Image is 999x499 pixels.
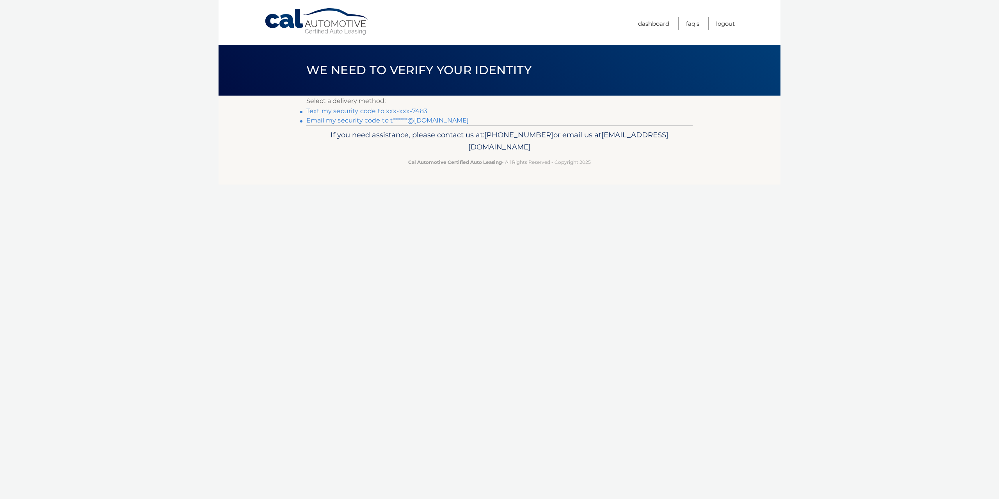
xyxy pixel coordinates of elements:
[306,96,693,107] p: Select a delivery method:
[686,17,699,30] a: FAQ's
[311,158,688,166] p: - All Rights Reserved - Copyright 2025
[311,129,688,154] p: If you need assistance, please contact us at: or email us at
[306,117,469,124] a: Email my security code to t******@[DOMAIN_NAME]
[408,159,502,165] strong: Cal Automotive Certified Auto Leasing
[264,8,370,36] a: Cal Automotive
[306,63,531,77] span: We need to verify your identity
[716,17,735,30] a: Logout
[638,17,669,30] a: Dashboard
[306,107,427,115] a: Text my security code to xxx-xxx-7483
[484,130,553,139] span: [PHONE_NUMBER]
